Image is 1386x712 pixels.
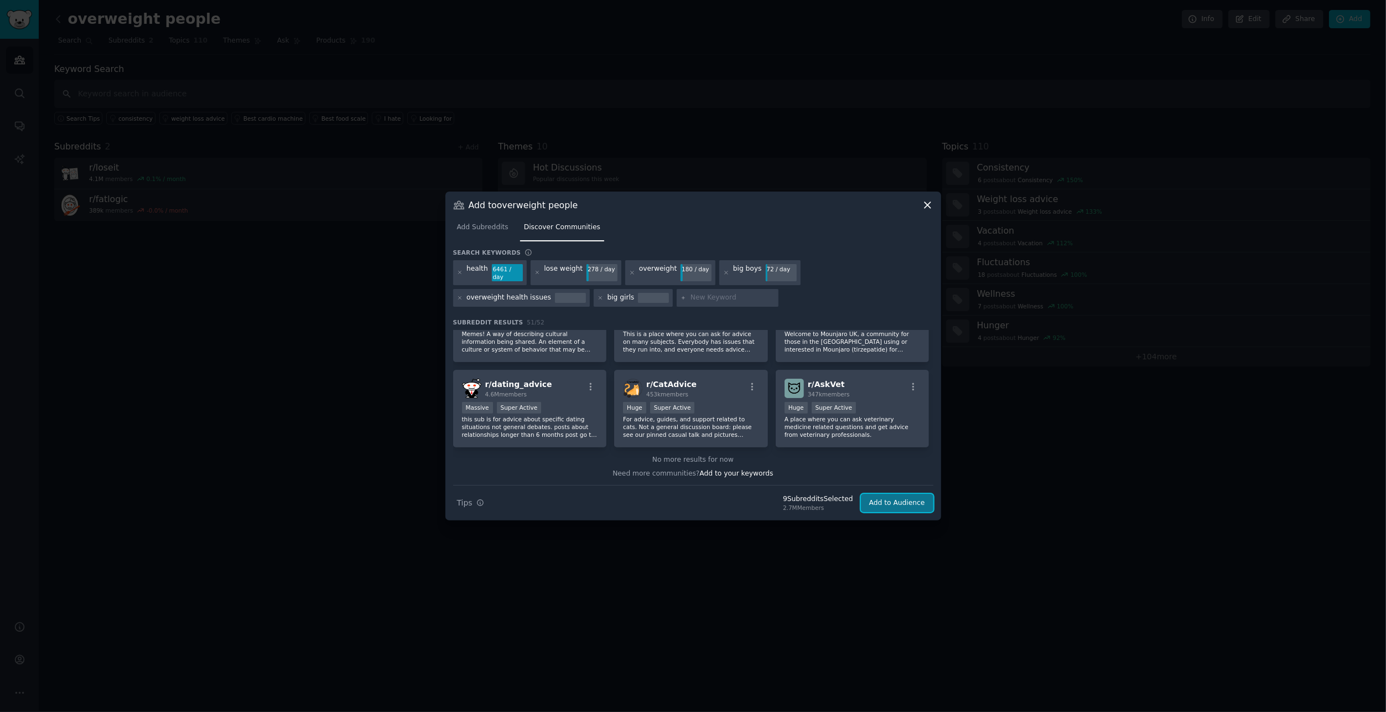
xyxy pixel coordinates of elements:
[623,379,642,398] img: CatAdvice
[646,380,697,389] span: r/ CatAdvice
[623,330,759,353] p: This is a place where you can ask for advice on many subjects. Everybody has issues that they run...
[544,264,583,282] div: lose weight
[681,264,712,274] div: 180 / day
[527,319,545,326] span: 51 / 52
[466,264,488,282] div: health
[785,402,808,414] div: Huge
[586,264,617,274] div: 278 / day
[469,199,578,211] h3: Add to overweight people
[453,455,933,465] div: No more results for now
[783,494,853,504] div: 9 Subreddit s Selected
[485,380,552,389] span: r/ dating_advice
[623,402,646,414] div: Huge
[861,494,933,513] button: Add to Audience
[524,223,600,233] span: Discover Communities
[457,497,473,509] span: Tips
[453,219,512,241] a: Add Subreddits
[466,293,551,303] div: overweight health issues
[785,379,804,398] img: AskVet
[457,223,508,233] span: Add Subreddits
[462,379,481,398] img: dating_advice
[766,264,797,274] div: 72 / day
[453,493,488,513] button: Tips
[623,415,759,438] p: For advice, guides, and support related to cats. Not a general discussion board: please see our p...
[691,293,775,303] input: New Keyword
[785,330,921,353] p: Welcome to Mounjaro UK, a community for those in the [GEOGRAPHIC_DATA] using or interested in Mou...
[453,318,523,326] span: Subreddit Results
[462,330,598,353] p: Memes! A way of describing cultural information being shared. An element of a culture or system o...
[492,264,523,282] div: 6461 / day
[785,415,921,438] p: A place where you can ask veterinary medicine related questions and get advice from veterinary pr...
[462,415,598,438] p: this sub is for advice about specific dating situations not general debates. posts about relation...
[733,264,762,282] div: big boys
[497,402,542,414] div: Super Active
[520,219,604,241] a: Discover Communities
[783,504,853,512] div: 2.7M Members
[808,391,850,398] span: 347k members
[646,391,688,398] span: 453k members
[453,249,521,256] h3: Search keywords
[812,402,856,414] div: Super Active
[700,469,774,477] span: Add to your keywords
[485,391,527,398] span: 4.6M members
[453,465,933,479] div: Need more communities?
[650,402,695,414] div: Super Active
[462,402,493,414] div: Massive
[608,293,635,303] div: big girls
[808,380,845,389] span: r/ AskVet
[639,264,677,282] div: overweight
